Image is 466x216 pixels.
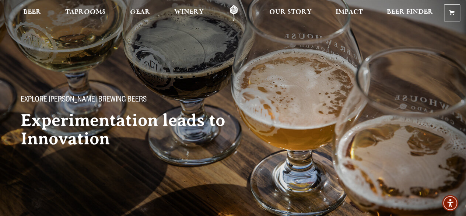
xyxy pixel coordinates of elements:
[387,9,433,15] span: Beer Finder
[269,9,312,15] span: Our Story
[21,96,147,105] span: Explore [PERSON_NAME] Brewing Beers
[21,111,250,148] h2: Experimentation leads to Innovation
[125,5,155,21] a: Gear
[23,9,41,15] span: Beer
[331,5,368,21] a: Impact
[264,5,316,21] a: Our Story
[169,5,209,21] a: Winery
[336,9,363,15] span: Impact
[60,5,111,21] a: Taprooms
[442,195,458,211] div: Accessibility Menu
[130,9,150,15] span: Gear
[220,5,248,21] a: Odell Home
[18,5,46,21] a: Beer
[382,5,438,21] a: Beer Finder
[65,9,106,15] span: Taprooms
[174,9,204,15] span: Winery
